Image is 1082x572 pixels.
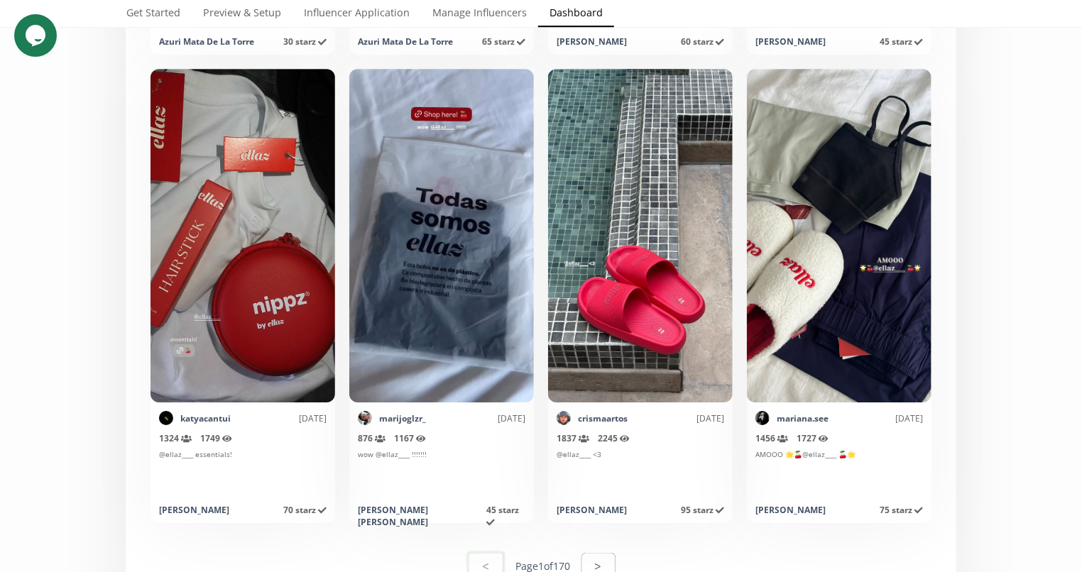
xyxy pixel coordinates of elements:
[755,449,923,495] div: AMOOO 🌟🍒@ellaz____ 🍒🌟
[180,412,231,424] a: katyacantui
[880,35,923,48] span: 45 starz
[358,449,525,495] div: wow @ellaz____ !!!!!!!
[681,504,724,516] span: 95 starz
[159,504,229,516] div: [PERSON_NAME]
[486,504,519,528] span: 45 starz
[358,504,486,528] div: [PERSON_NAME] [PERSON_NAME]
[200,432,232,444] span: 1749
[755,411,770,425] img: 505436863_18509350087056668_7153518167795609619_n.jpg
[598,432,630,444] span: 2245
[557,449,724,495] div: @ellaz____ <3
[557,35,627,48] div: [PERSON_NAME]
[797,432,829,444] span: 1727
[755,432,788,444] span: 1456
[231,412,327,424] div: [DATE]
[358,35,453,48] div: Azuri Mata De La Torre
[379,412,426,424] a: marijoglzr_
[681,35,724,48] span: 60 starz
[394,432,426,444] span: 1167
[159,35,254,48] div: Azuri Mata De La Torre
[578,412,628,424] a: crismaartos
[358,432,386,444] span: 876
[283,504,327,516] span: 70 starz
[159,449,327,495] div: @ellaz____ essentials!
[557,432,589,444] span: 1837
[880,504,923,516] span: 75 starz
[557,504,627,516] div: [PERSON_NAME]
[482,35,525,48] span: 65 starz
[358,411,372,425] img: 541519857_18526675468058794_2000937125294782617_n.jpg
[755,504,826,516] div: [PERSON_NAME]
[755,35,826,48] div: [PERSON_NAME]
[628,412,724,424] div: [DATE]
[159,432,192,444] span: 1324
[14,14,60,57] iframe: chat widget
[426,412,525,424] div: [DATE]
[777,412,829,424] a: mariana.see
[283,35,327,48] span: 30 starz
[829,412,923,424] div: [DATE]
[159,411,173,425] img: 412456565_357426983561887_3188151921125958061_n.jpg
[557,411,571,425] img: 489986614_1191731062423443_5874133429338055646_n.jpg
